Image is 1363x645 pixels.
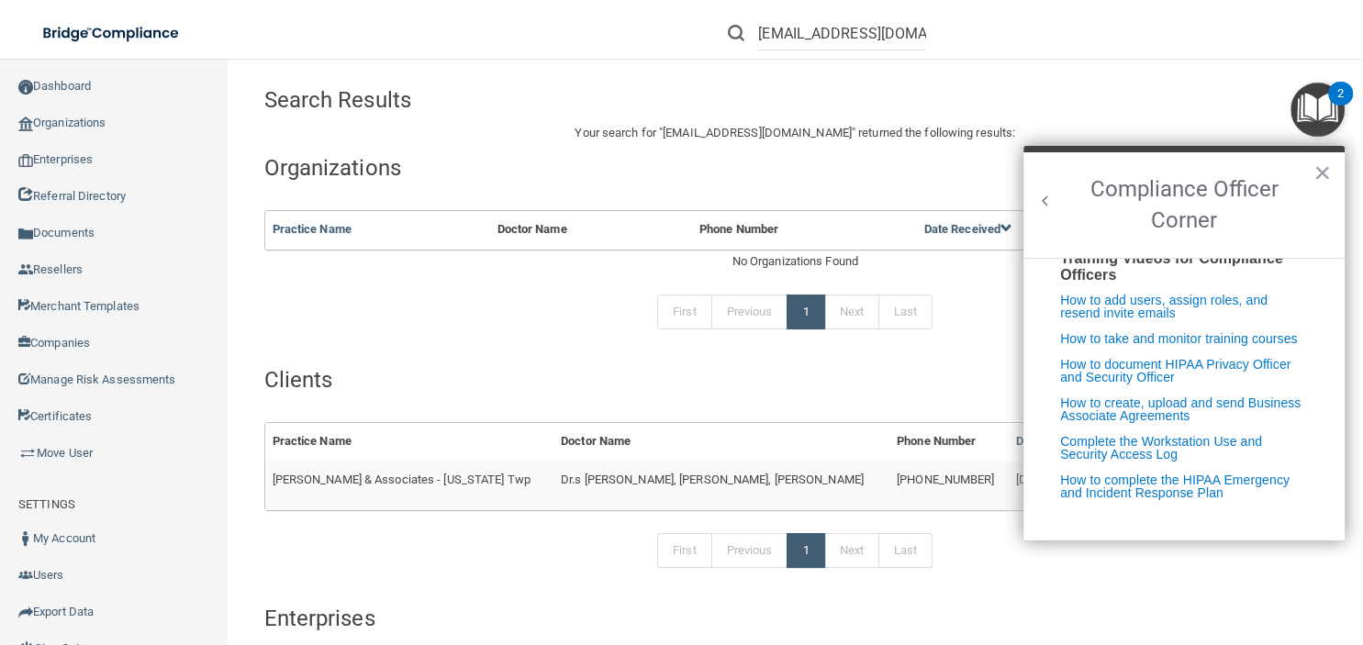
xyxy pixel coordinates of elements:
h4: Clients [264,368,1327,392]
a: Date Received [924,222,1012,236]
span: [EMAIL_ADDRESS][DOMAIN_NAME] [663,126,852,139]
img: ic-search.3b580494.png [728,25,744,41]
img: enterprise.0d942306.png [18,154,33,167]
img: organization-icon.f8decf85.png [18,117,33,131]
img: ic_dashboard_dark.d01f4a41.png [18,80,33,95]
a: How to create, upload and send Business Associate Agreements [1060,395,1301,423]
a: How to take and monitor training courses [1060,331,1297,346]
a: 1 [787,295,824,329]
a: How to document HIPAA Privacy Officer and Security Officer [1060,357,1290,384]
th: Doctor Name [489,211,692,249]
button: Open Resource Center, 2 new notifications [1290,83,1345,137]
th: Phone Number [692,211,917,249]
a: How to complete the HIPAA Emergency and Incident Response Plan [1060,473,1290,500]
a: Next [824,295,879,329]
h4: Organizations [264,156,1327,180]
img: ic_user_dark.df1a06c3.png [18,531,33,546]
input: Search [758,17,926,50]
button: Back to Resource Center Home [1036,192,1055,210]
a: 1 [787,533,824,568]
p: Your search for " " returned the following results: [264,122,1327,144]
div: No Organizations Found [264,250,1327,272]
th: Phone Number [889,423,1009,461]
th: Doctor Name [553,423,889,461]
b: Training Videos for Compliance Officers [1060,250,1283,283]
h4: Search Results [264,88,691,112]
th: Practice Name [265,423,554,461]
a: First [657,533,712,568]
img: icon-users.e205127d.png [18,568,33,583]
img: icon-documents.8dae5593.png [18,227,33,241]
img: briefcase.64adab9b.png [18,444,37,462]
button: Close [1313,158,1331,187]
a: First [657,295,712,329]
span: [PHONE_NUMBER] [897,473,994,486]
a: Last [878,533,933,568]
a: Date Received [1016,434,1104,448]
a: Next [824,533,879,568]
a: Complete the Workstation Use and Security Access Log [1060,434,1262,462]
img: bridge_compliance_login_screen.278c3ca4.svg [28,15,196,52]
div: 2 [1337,94,1344,117]
label: SETTINGS [18,494,75,516]
a: Last [878,295,933,329]
span: [DATE] [1016,473,1051,486]
a: How to add users, assign roles, and resend invite emails [1060,293,1290,320]
span: Dr.s [PERSON_NAME], [PERSON_NAME], [PERSON_NAME] [561,473,864,486]
a: Previous [711,533,788,568]
iframe: Drift Widget Chat Controller [1046,550,1341,622]
img: icon-export.b9366987.png [18,605,33,619]
h4: Enterprises [264,606,1327,630]
img: ic_reseller.de258add.png [18,262,33,277]
h2: Compliance Officer Corner [1023,152,1345,258]
div: Resource Center [1023,146,1345,540]
a: Previous [711,295,788,329]
span: [PERSON_NAME] & Associates - [US_STATE] Twp [273,473,531,486]
a: Practice Name [273,222,352,236]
